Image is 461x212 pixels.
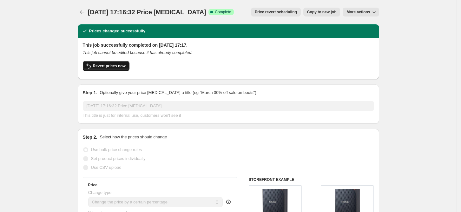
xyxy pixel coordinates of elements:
button: Revert prices now [83,61,129,71]
span: Use CSV upload [91,165,122,170]
button: Price revert scheduling [251,8,301,17]
span: Price revert scheduling [255,10,297,15]
div: help [225,199,232,205]
span: Change type [88,190,112,195]
span: Set product prices individually [91,156,146,161]
span: [DATE] 17:16:32 Price [MEDICAL_DATA] [88,9,206,16]
p: Select how the prices should change [100,134,167,140]
span: More actions [346,10,370,15]
span: Revert prices now [93,63,126,69]
span: This title is just for internal use, customers won't see it [83,113,181,118]
h3: Price [88,182,97,188]
button: Price change jobs [78,8,87,17]
h2: Step 2. [83,134,97,140]
h2: Prices changed successfully [89,28,146,34]
span: Use bulk price change rules [91,147,142,152]
p: Optionally give your price [MEDICAL_DATA] a title (eg "March 30% off sale on boots") [100,89,256,96]
button: More actions [343,8,379,17]
button: Copy to new job [303,8,340,17]
h6: STOREFRONT EXAMPLE [249,177,374,182]
span: Copy to new job [307,10,337,15]
span: Complete [215,10,231,15]
h2: This job successfully completed on [DATE] 17:17. [83,42,374,48]
h2: Step 1. [83,89,97,96]
input: 30% off holiday sale [83,101,374,111]
i: This job cannot be edited because it has already completed. [83,50,193,55]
